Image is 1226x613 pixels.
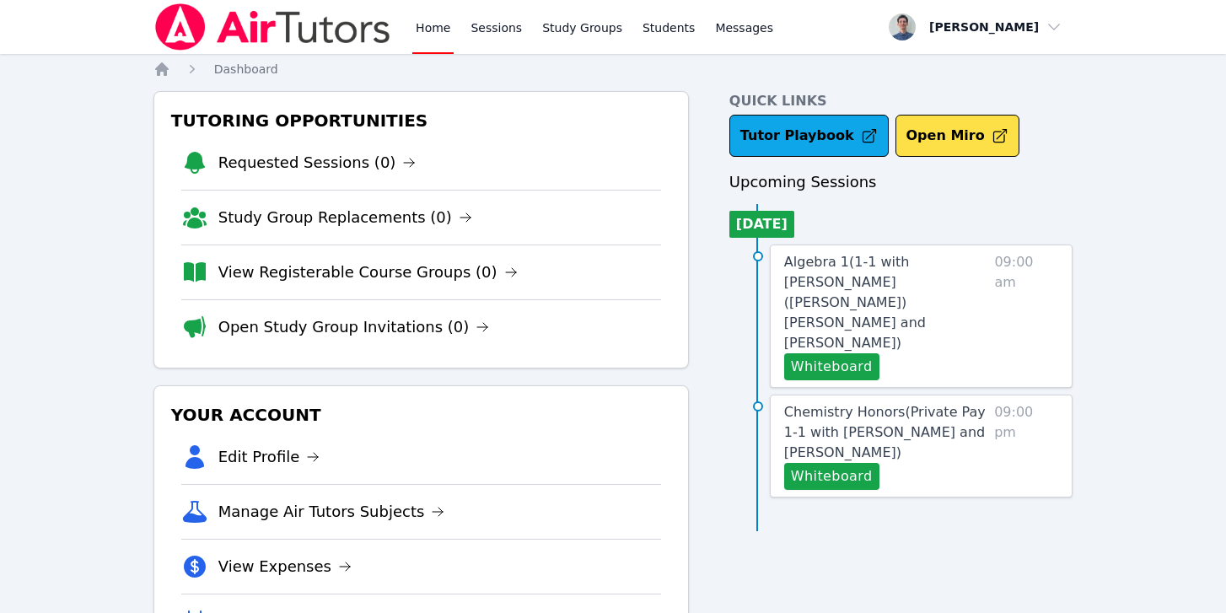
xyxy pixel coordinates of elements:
span: Messages [715,19,773,36]
h3: Upcoming Sessions [729,170,1073,194]
span: Algebra 1 ( 1-1 with [PERSON_NAME] ([PERSON_NAME]) [PERSON_NAME] and [PERSON_NAME] ) [784,254,926,351]
h4: Quick Links [729,91,1073,111]
a: Dashboard [214,61,278,78]
h3: Tutoring Opportunities [168,105,675,136]
a: Chemistry Honors(Private Pay 1-1 with [PERSON_NAME] and [PERSON_NAME]) [784,402,987,463]
a: Tutor Playbook [729,115,889,157]
a: View Registerable Course Groups (0) [218,261,518,284]
span: 09:00 am [994,252,1058,380]
a: Open Study Group Invitations (0) [218,315,490,339]
nav: Breadcrumb [153,61,1073,78]
span: Chemistry Honors ( Private Pay 1-1 with [PERSON_NAME] and [PERSON_NAME] ) [784,404,986,460]
a: Edit Profile [218,445,320,469]
a: View Expenses [218,555,352,578]
a: Requested Sessions (0) [218,151,417,175]
a: Manage Air Tutors Subjects [218,500,445,524]
button: Whiteboard [784,353,879,380]
span: 09:00 pm [994,402,1058,490]
span: Dashboard [214,62,278,76]
button: Whiteboard [784,463,879,490]
h3: Your Account [168,400,675,430]
li: [DATE] [729,211,794,238]
button: Open Miro [895,115,1019,157]
a: Algebra 1(1-1 with [PERSON_NAME] ([PERSON_NAME]) [PERSON_NAME] and [PERSON_NAME]) [784,252,988,353]
img: Air Tutors [153,3,392,51]
a: Study Group Replacements (0) [218,206,472,229]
